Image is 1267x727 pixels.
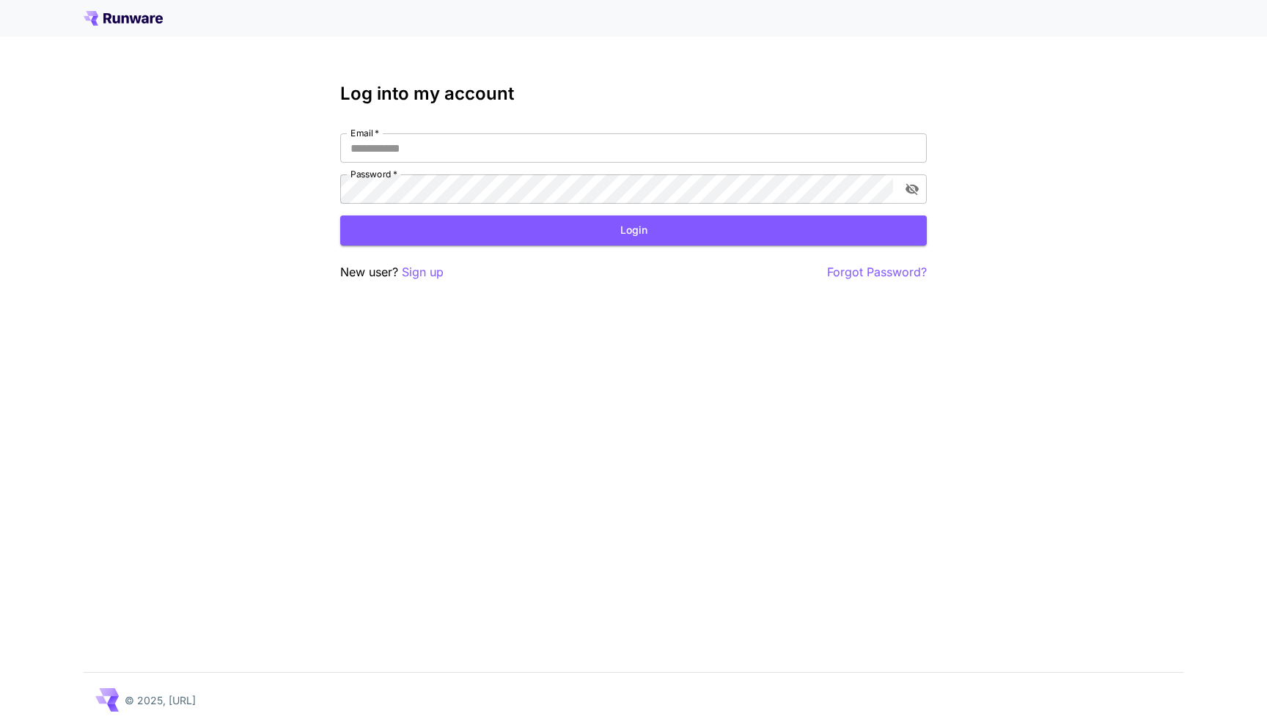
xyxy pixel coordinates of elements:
[340,84,927,104] h3: Log into my account
[340,215,927,246] button: Login
[125,693,196,708] p: © 2025, [URL]
[402,263,444,281] button: Sign up
[350,127,379,139] label: Email
[340,263,444,281] p: New user?
[350,168,397,180] label: Password
[899,176,925,202] button: toggle password visibility
[827,263,927,281] button: Forgot Password?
